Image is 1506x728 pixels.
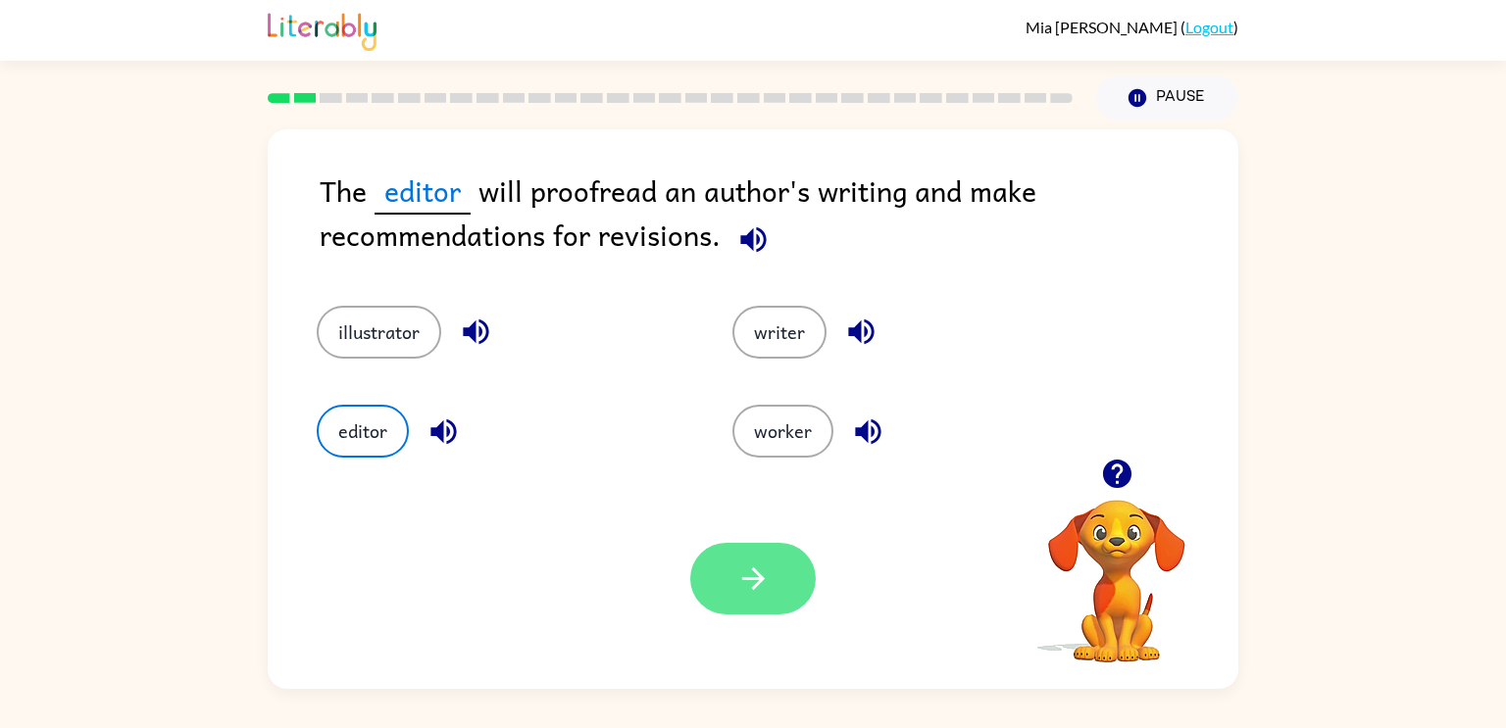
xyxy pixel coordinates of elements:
[1026,18,1238,36] div: ( )
[375,169,471,215] span: editor
[1019,469,1215,665] video: Your browser must support playing .mp4 files to use Literably. Please try using another browser.
[317,306,441,359] button: illustrator
[317,405,409,458] button: editor
[268,8,376,51] img: Literably
[1096,75,1238,121] button: Pause
[1026,18,1180,36] span: Mia [PERSON_NAME]
[732,306,827,359] button: writer
[732,405,833,458] button: worker
[1185,18,1233,36] a: Logout
[320,169,1238,267] div: The will proofread an author's writing and make recommendations for revisions.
